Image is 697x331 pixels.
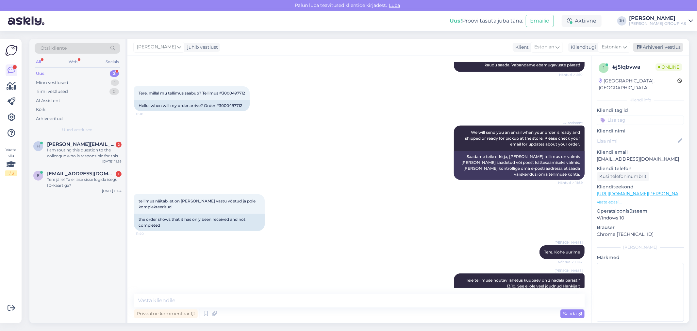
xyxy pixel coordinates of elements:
[5,170,17,176] div: 1 / 3
[526,15,554,27] button: Emailid
[139,199,257,209] span: tellimus näitab, et on [PERSON_NAME] vastu võetud ja pole komplekteeritud
[633,43,683,52] div: Arhiveeri vestlus
[36,97,60,104] div: AI Assistent
[465,130,581,147] span: We will send you an email when your order is ready and shipped or ready for pickup at the store. ...
[104,58,120,66] div: Socials
[597,224,684,231] p: Brauser
[116,171,122,177] div: 1
[185,44,218,51] div: juhib vestlust
[558,72,583,77] span: Nähtud ✓ 8:10
[597,244,684,250] div: [PERSON_NAME]
[36,115,63,122] div: Arhiveeritud
[110,70,119,77] div: 2
[597,115,684,125] input: Lisa tag
[629,16,693,26] a: [PERSON_NAME][PERSON_NAME] GROUP AS
[62,127,93,133] span: Uued vestlused
[136,112,160,116] span: 11:38
[36,106,45,113] div: Kõik
[656,63,682,71] span: Online
[558,259,583,264] span: Nähtud ✓ 11:47
[5,147,17,176] div: Vaata siia
[597,107,684,114] p: Kliendi tag'id
[102,159,122,164] div: [DATE] 11:55
[450,18,462,24] b: Uus!
[47,171,115,177] span: ene.tamm@gmail.com
[450,17,523,25] div: Proovi tasuta juba täna:
[562,15,602,27] div: Aktiivne
[597,172,649,181] div: Küsi telefoninumbrit
[35,58,42,66] div: All
[137,44,176,51] span: [PERSON_NAME]
[597,149,684,156] p: Kliendi email
[136,231,160,236] span: 11:40
[629,16,686,21] div: [PERSON_NAME]
[597,137,676,145] input: Lisa nimi
[599,78,677,91] div: [GEOGRAPHIC_DATA], [GEOGRAPHIC_DATA]
[134,214,265,231] div: the order shows that it has only been received and not completed
[134,100,250,111] div: Hello, when will my order arrive? Order #3000497712
[597,199,684,205] p: Vaata edasi ...
[597,156,684,163] p: [EMAIL_ADDRESS][DOMAIN_NAME]
[36,70,44,77] div: Uus
[41,45,67,52] span: Otsi kliente
[558,180,583,185] span: Nähtud ✓ 11:39
[629,21,686,26] div: [PERSON_NAME] GROUP AS
[612,63,656,71] div: # j5lqbvwa
[68,58,79,66] div: Web
[597,208,684,215] p: Operatsioonisüsteem
[597,183,684,190] p: Klienditeekond
[387,2,402,8] span: Luba
[597,165,684,172] p: Kliendi telefon
[555,268,583,273] span: [PERSON_NAME]
[111,79,119,86] div: 1
[563,311,582,317] span: Saada
[47,141,115,147] span: henry@ilves.eu
[603,65,605,70] span: j
[134,309,198,318] div: Privaatne kommentaar
[37,173,40,178] span: e
[617,16,626,26] div: JH
[466,278,581,288] span: Teie tellimuse nõutav lähetus kuupäev on 2 nädala pärast * 13.10. See ei ole veel jõudnud Hankijalt
[109,88,119,95] div: 0
[602,44,622,51] span: Estonian
[47,177,122,188] div: Tere jälle! Ta ei lase sisse logida isegu ID-kaartiga?
[47,147,122,159] div: I am routing this question to the colleague who is responsible for this topic. The reply might ta...
[139,91,245,96] span: Tere, millal mu tellimus saabub? Tellimus #3000497712
[102,188,122,193] div: [DATE] 11:54
[568,44,596,51] div: Klienditugi
[454,151,585,180] div: Saadame teile e-kirja, [PERSON_NAME] tellimus on valmis [PERSON_NAME] saadetud või poest kättesaa...
[36,79,68,86] div: Minu vestlused
[544,250,580,254] span: Tere. Kohe uurime
[597,254,684,261] p: Märkmed
[36,88,68,95] div: Tiimi vestlused
[5,44,18,57] img: Askly Logo
[597,215,684,221] p: Windows 10
[555,240,583,245] span: [PERSON_NAME]
[597,97,684,103] div: Kliendi info
[116,142,122,148] div: 2
[597,231,684,238] p: Chrome [TECHNICAL_ID]
[37,144,40,148] span: h
[534,44,554,51] span: Estonian
[558,120,583,125] span: AI Assistent
[597,128,684,134] p: Kliendi nimi
[597,191,687,197] a: [URL][DOMAIN_NAME][PERSON_NAME]
[513,44,529,51] div: Klient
